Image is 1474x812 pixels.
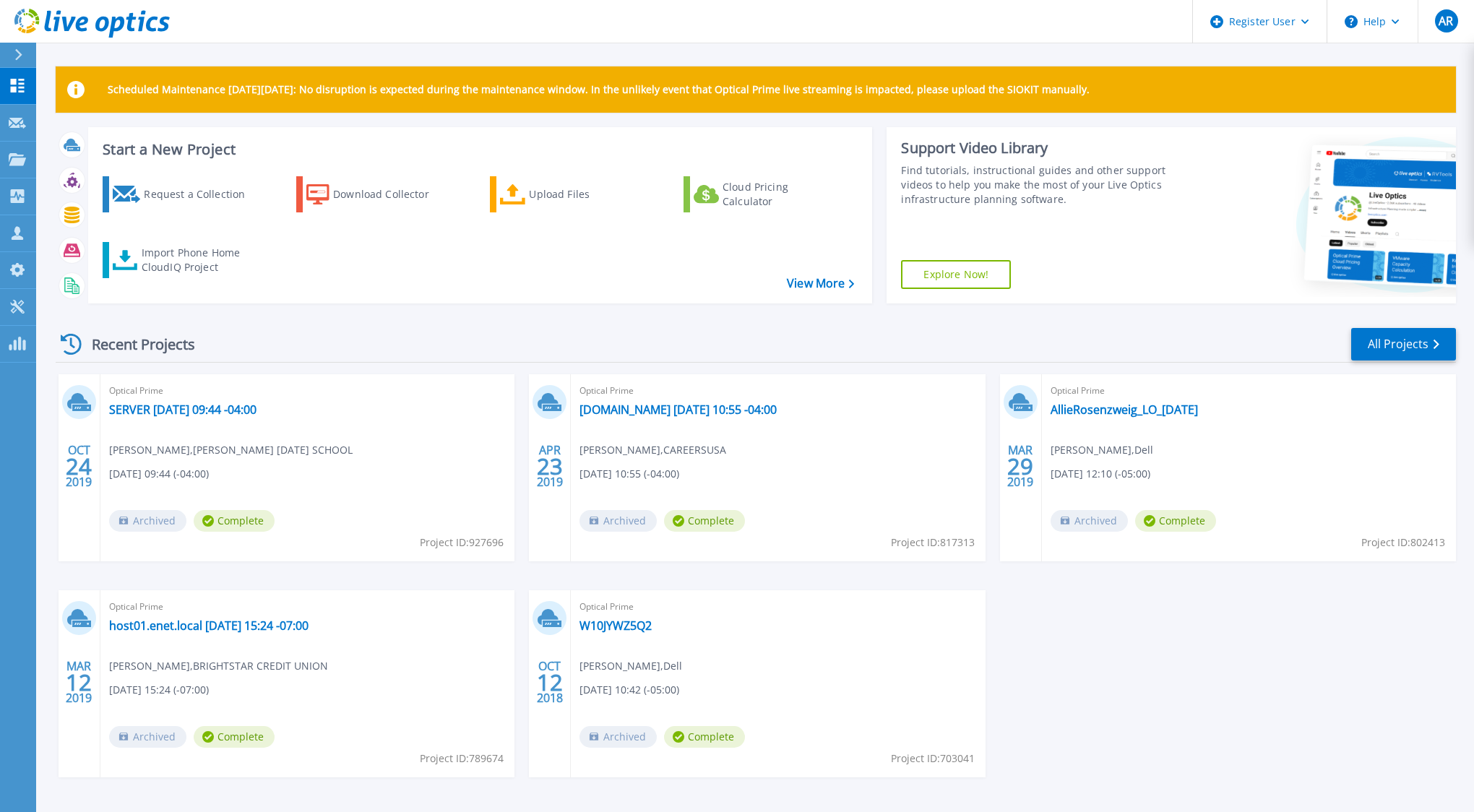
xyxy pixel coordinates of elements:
[579,726,657,748] span: Archived
[537,676,563,688] span: 12
[420,535,504,550] span: Project ID: 927696
[901,163,1192,207] div: Find tutorials, instructional guides and other support videos to help you make the most of your L...
[420,751,504,766] span: Project ID: 789674
[144,180,259,209] div: Request a Collection
[108,84,1090,95] p: Scheduled Maintenance [DATE][DATE]: No disruption is expected during the maintenance window. In t...
[891,751,975,766] span: Project ID: 703041
[109,599,506,615] span: Optical Prime
[536,656,564,709] div: OCT 2018
[579,466,679,482] span: [DATE] 10:55 (-04:00)
[56,327,215,362] div: Recent Projects
[579,383,976,399] span: Optical Prime
[109,442,353,458] span: [PERSON_NAME] , [PERSON_NAME] [DATE] SCHOOL
[109,726,186,748] span: Archived
[579,442,726,458] span: [PERSON_NAME] , CAREERSUSA
[1007,460,1033,472] span: 29
[1007,440,1034,493] div: MAR 2019
[109,658,328,674] span: [PERSON_NAME] , BRIGHTSTAR CREDIT UNION
[109,383,506,399] span: Optical Prime
[194,726,275,748] span: Complete
[109,466,209,482] span: [DATE] 09:44 (-04:00)
[142,246,254,275] div: Import Phone Home CloudIQ Project
[1051,466,1150,482] span: [DATE] 12:10 (-05:00)
[1351,328,1456,360] a: All Projects
[65,656,92,709] div: MAR 2019
[579,402,777,417] a: [DOMAIN_NAME] [DATE] 10:55 -04:00
[1051,510,1128,532] span: Archived
[109,682,209,698] span: [DATE] 15:24 (-07:00)
[1051,442,1153,458] span: [PERSON_NAME] , Dell
[66,460,92,472] span: 24
[579,599,976,615] span: Optical Prime
[579,658,682,674] span: [PERSON_NAME] , Dell
[296,176,457,212] a: Download Collector
[1051,402,1198,417] a: AllieRosenzweig_LO_[DATE]
[579,618,652,633] a: W10JYWZ5Q2
[723,180,838,209] div: Cloud Pricing Calculator
[1135,510,1216,532] span: Complete
[66,676,92,688] span: 12
[684,176,845,212] a: Cloud Pricing Calculator
[579,682,679,698] span: [DATE] 10:42 (-05:00)
[109,618,309,633] a: host01.enet.local [DATE] 15:24 -07:00
[109,510,186,532] span: Archived
[1361,535,1445,550] span: Project ID: 802413
[891,535,975,550] span: Project ID: 817313
[1439,15,1453,27] span: AR
[103,142,854,157] h3: Start a New Project
[664,510,745,532] span: Complete
[529,180,645,209] div: Upload Files
[1051,383,1447,399] span: Optical Prime
[579,510,657,532] span: Archived
[65,440,92,493] div: OCT 2019
[664,726,745,748] span: Complete
[536,440,564,493] div: APR 2019
[109,402,257,417] a: SERVER [DATE] 09:44 -04:00
[103,176,264,212] a: Request a Collection
[537,460,563,472] span: 23
[333,180,449,209] div: Download Collector
[490,176,651,212] a: Upload Files
[901,139,1192,157] div: Support Video Library
[901,260,1011,289] a: Explore Now!
[787,277,854,290] a: View More
[194,510,275,532] span: Complete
